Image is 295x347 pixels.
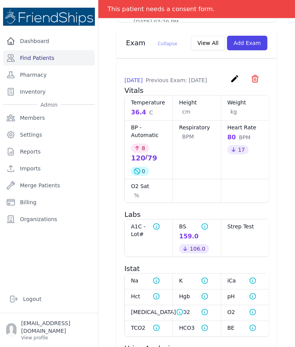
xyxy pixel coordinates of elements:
[239,134,250,141] span: BPM
[131,277,166,284] dt: Na
[230,78,241,85] a: create
[227,308,263,316] dt: O2
[227,145,249,154] div: 17
[124,86,143,94] span: Vitals
[179,99,214,106] dt: Height
[21,319,92,335] p: [EMAIL_ADDRESS][DOMAIN_NAME]
[179,324,214,332] dt: HCO3
[131,308,166,316] dt: [MEDICAL_DATA]
[131,144,149,153] div: 8
[227,124,263,131] dt: Heart Rate
[227,99,263,106] dt: Weight
[3,178,95,193] a: Merge Patients
[3,67,95,83] a: Pharmacy
[134,192,139,199] span: %
[37,101,61,109] span: Admin
[191,36,225,50] button: View All
[227,292,263,300] dt: pH
[131,153,166,164] div: /
[124,264,140,273] span: Istat
[131,324,166,332] dt: TCO2
[131,167,149,176] div: 0
[3,33,95,49] a: Dashboard
[124,210,141,218] span: Labs
[3,8,95,26] img: Medical Missions EMR
[3,84,95,99] a: Inventory
[131,99,166,106] dt: Temperature
[179,223,214,230] dt: BS
[179,292,214,300] dt: Hgb
[227,324,263,332] dt: BE
[131,124,166,139] dt: BP - Automatic
[158,41,177,46] span: Collapse
[3,127,95,142] a: Settings
[124,76,207,84] p: [DATE]
[182,108,190,116] span: cm
[227,277,263,284] dt: iCa
[3,110,95,126] a: Members
[179,244,209,253] div: 106.0
[3,50,95,66] a: Find Patients
[21,335,92,341] p: View profile
[149,109,153,116] span: C
[6,291,92,307] a: Logout
[179,124,214,131] dt: Respiratory
[227,36,267,50] button: Add Exam
[3,212,95,227] a: Organizations
[230,74,239,83] i: create
[179,277,214,284] dt: K
[147,153,157,164] div: 79
[227,133,263,142] div: 80
[6,319,92,341] a: [EMAIL_ADDRESS][DOMAIN_NAME] View profile
[3,195,95,210] a: Billing
[131,182,166,190] dt: O2 Sat
[131,292,166,300] dt: Hct
[3,161,95,176] a: Imports
[3,144,95,159] a: Reports
[182,133,194,140] span: BPM
[179,232,214,241] div: 159.0
[126,38,177,48] h3: Exam
[131,108,166,117] div: 36.4
[146,77,207,83] span: Previous Exam: [DATE]
[131,153,146,164] div: 120
[179,308,214,316] dt: PO2
[227,223,263,230] dt: Strep Test
[230,108,237,116] span: kg
[131,223,166,238] dt: A1C - Lot#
